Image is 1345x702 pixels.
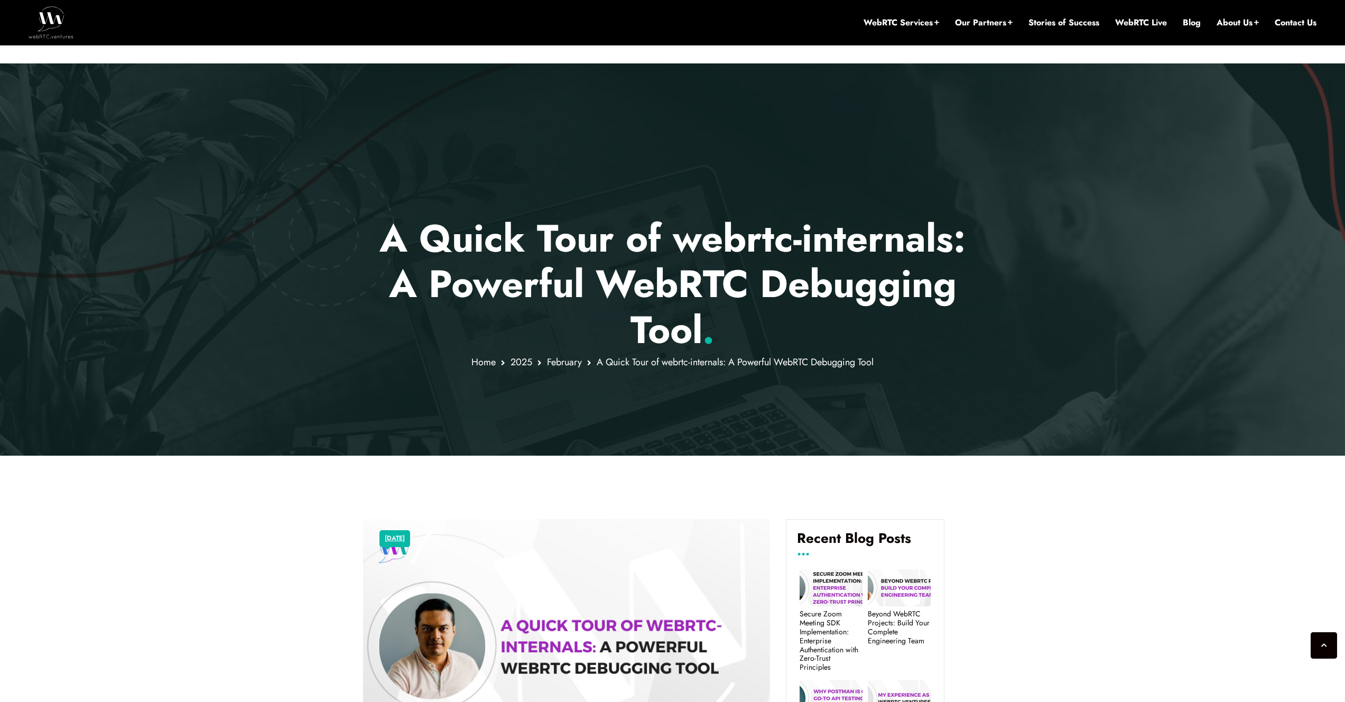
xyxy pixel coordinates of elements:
[363,216,982,353] p: A Quick Tour of webrtc-internals: A Powerful WebRTC Debugging Tool
[864,17,939,29] a: WebRTC Services
[797,530,933,555] h4: Recent Blog Posts
[800,609,862,672] a: Secure Zoom Meeting SDK Implementation: Enterprise Authentication with Zero-Trust Principles
[471,355,496,369] a: Home
[702,302,715,357] span: .
[385,532,405,546] a: [DATE]
[1028,17,1099,29] a: Stories of Success
[1115,17,1167,29] a: WebRTC Live
[1217,17,1259,29] a: About Us
[511,355,532,369] a: 2025
[1183,17,1201,29] a: Blog
[597,355,874,369] span: A Quick Tour of webrtc-internals: A Powerful WebRTC Debugging Tool
[868,609,931,645] a: Beyond WebRTC Projects: Build Your Complete Engineering Team
[955,17,1013,29] a: Our Partners
[547,355,582,369] a: February
[29,6,73,38] img: WebRTC.ventures
[1275,17,1316,29] a: Contact Us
